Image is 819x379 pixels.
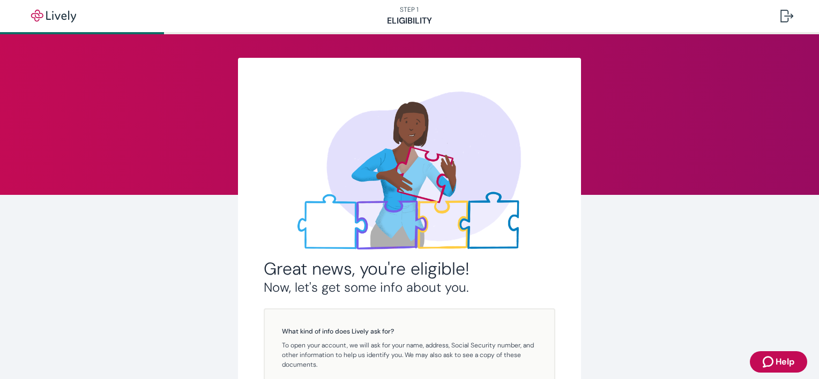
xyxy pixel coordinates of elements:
h2: Great news, you're eligible! [264,258,555,279]
h5: What kind of info does Lively ask for? [282,327,537,336]
p: To open your account, we will ask for your name, address, Social Security number, and other infor... [282,340,537,369]
button: Zendesk support iconHelp [750,351,807,373]
img: Lively [24,10,84,22]
svg: Zendesk support icon [763,355,776,368]
h3: Now, let's get some info about you. [264,279,555,295]
button: Log out [772,3,802,29]
span: Help [776,355,794,368]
